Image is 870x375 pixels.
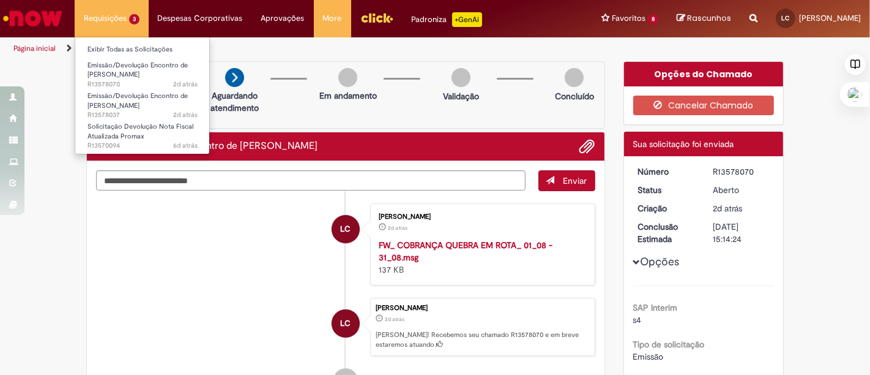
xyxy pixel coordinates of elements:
[629,165,704,178] dt: Número
[379,213,582,221] div: [PERSON_NAME]
[648,14,658,25] span: 8
[1,6,64,31] img: ServiceNow
[87,80,198,89] span: R13578070
[563,175,587,186] span: Enviar
[173,141,198,150] time: 26/09/2025 11:24:30
[13,44,56,53] a: Página inicial
[379,239,582,276] div: 137 KB
[782,14,790,22] span: LC
[319,89,377,102] p: Em andamento
[633,351,664,362] span: Emissão
[225,68,244,87] img: arrow-next.png
[75,59,210,85] a: Aberto R13578070 : Emissão/Devolução Encontro de Contas Fornecedor
[87,61,188,80] span: Emissão/Devolução Encontro de [PERSON_NAME]
[388,224,407,232] time: 29/09/2025 16:14:17
[633,138,734,150] span: Sua solicitação foi enviada
[173,110,198,119] span: 2d atrás
[75,89,210,116] a: Aberto R13578037 : Emissão/Devolução Encontro de Contas Fornecedor
[443,90,479,102] p: Validação
[713,165,770,178] div: R13578070
[323,12,342,25] span: More
[579,138,595,154] button: Adicionar anexos
[84,12,127,25] span: Requisições
[173,110,198,119] time: 29/09/2025 16:08:38
[332,309,360,338] div: Luan Vilarinho Cardoso
[261,12,305,25] span: Aprovações
[87,141,198,151] span: R13570094
[713,184,770,196] div: Aberto
[677,13,731,25] a: Rascunhos
[9,37,571,60] ul: Trilhas de página
[629,202,704,214] dt: Criação
[624,62,784,86] div: Opções do Chamado
[87,91,188,110] span: Emissão/Devolução Encontro de [PERSON_NAME]
[340,309,351,338] span: LC
[555,90,594,102] p: Concluído
[205,89,264,114] p: Aguardando atendimento
[96,170,526,191] textarea: Digite sua mensagem aqui...
[565,68,584,87] img: img-circle-grey.png
[360,9,393,27] img: click_logo_yellow_360x200.png
[75,43,210,56] a: Exibir Todas as Solicitações
[173,80,198,89] span: 2d atrás
[158,12,243,25] span: Despesas Corporativas
[412,12,482,27] div: Padroniza
[388,224,407,232] span: 2d atrás
[633,314,642,325] span: s4
[452,12,482,27] p: +GenAi
[612,12,645,25] span: Favoritos
[713,203,742,214] time: 29/09/2025 16:14:19
[87,122,193,141] span: Solicitação Devolução Nota Fiscal Atualizada Promax
[629,184,704,196] dt: Status
[338,68,357,87] img: img-circle-grey.png
[633,96,775,115] button: Cancelar Chamado
[75,37,210,154] ul: Requisições
[538,170,595,191] button: Enviar
[713,203,742,214] span: 2d atrás
[629,221,704,245] dt: Conclusão Estimada
[385,316,404,323] time: 29/09/2025 16:14:19
[173,141,198,150] span: 6d atrás
[799,13,861,23] span: [PERSON_NAME]
[633,302,678,313] b: SAP Interim
[452,68,470,87] img: img-circle-grey.png
[687,12,731,24] span: Rascunhos
[173,80,198,89] time: 29/09/2025 16:14:21
[75,120,210,146] a: Aberto R13570094 : Solicitação Devolução Nota Fiscal Atualizada Promax
[379,240,552,263] a: FW_ COBRANÇA QUEBRA EM ROTA_ 01_08 - 31_08.msg
[713,202,770,214] div: 29/09/2025 16:14:19
[87,110,198,120] span: R13578037
[376,305,589,312] div: [PERSON_NAME]
[633,339,705,350] b: Tipo de solicitação
[129,14,139,25] span: 3
[376,330,589,349] p: [PERSON_NAME]! Recebemos seu chamado R13578070 e em breve estaremos atuando.
[332,215,360,243] div: Luan Vilarinho Cardoso
[385,316,404,323] span: 2d atrás
[96,298,595,357] li: Luan Vilarinho Cardoso
[340,214,351,244] span: LC
[713,221,770,245] div: [DATE] 15:14:24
